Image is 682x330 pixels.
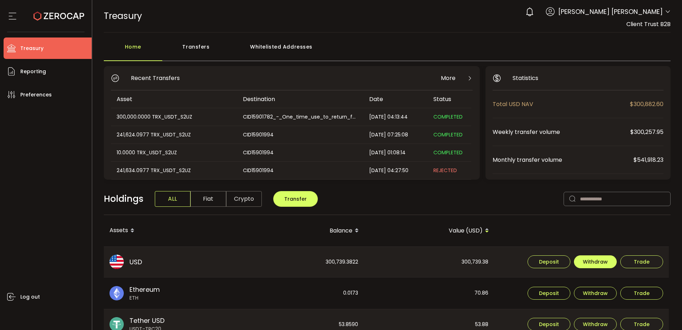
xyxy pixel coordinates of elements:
span: Log out [20,292,40,302]
span: USD [129,257,142,267]
span: ALL [155,191,190,207]
div: [DATE] 01:08:14 [363,149,428,157]
span: Deposit [539,259,559,264]
span: Deposit [539,291,559,296]
span: Total USD NAV [493,100,630,109]
span: Ethereum [129,285,160,294]
span: $300,882.60 [630,100,663,109]
span: Client Trust B2B [626,20,671,28]
iframe: Chat Widget [646,296,682,330]
span: ETH [129,294,160,302]
div: CID15901994 [237,131,363,139]
span: $300,257.95 [630,127,663,136]
span: Withdraw [583,322,608,327]
span: Deposit [539,322,559,327]
div: 0.0173 [234,277,364,309]
span: COMPLETED [433,149,463,156]
button: Trade [620,255,663,268]
span: Treasury [20,43,44,54]
button: Deposit [528,255,570,268]
div: Destination [237,95,363,103]
button: Withdraw [574,287,617,300]
span: Recent Transfers [131,74,180,82]
div: CID15901994 [237,149,363,157]
button: Deposit [528,287,570,300]
div: Home [104,40,162,61]
button: Withdraw [574,255,617,268]
div: Status [428,95,471,103]
div: 300,739.3822 [234,247,364,277]
span: Withdraw [583,291,608,296]
div: [DATE] 04:27:50 [363,166,428,175]
span: Weekly transfer volume [493,127,630,136]
span: REJECTED [433,167,457,174]
div: [DATE] 07:25:08 [363,131,428,139]
span: Withdraw [583,259,608,264]
div: 70.86 [365,277,494,309]
span: COMPLETED [433,113,463,120]
div: Balance [234,225,365,237]
div: [DATE] 04:13:44 [363,113,428,121]
div: Date [363,95,428,103]
span: Trade [634,322,650,327]
div: CID15901994 [237,166,363,175]
span: Tether USD [129,316,164,325]
span: Statistics [513,74,538,82]
img: eth_portfolio.svg [110,286,124,300]
span: Fiat [190,191,226,207]
span: Transfer [284,195,307,202]
button: Trade [620,287,663,300]
span: Reporting [20,66,46,77]
div: Transfers [162,40,230,61]
span: [PERSON_NAME] [PERSON_NAME] [558,7,663,16]
div: Value (USD) [365,225,495,237]
div: 300,000.0000 TRX_USDT_S2UZ [111,113,236,121]
div: Asset [111,95,237,103]
span: COMPLETED [433,131,463,138]
img: usd_portfolio.svg [110,255,124,269]
span: More [441,74,455,82]
div: 241,634.0977 TRX_USDT_S2UZ [111,166,236,175]
button: Transfer [273,191,318,207]
div: 300,739.38 [365,247,494,277]
span: Monthly transfer volume [493,155,633,164]
span: $541,918.23 [633,155,663,164]
span: Trade [634,291,650,296]
div: Assets [104,225,234,237]
span: Preferences [20,90,52,100]
div: Whitelisted Addresses [230,40,333,61]
span: Crypto [226,191,262,207]
span: Trade [634,259,650,264]
span: Holdings [104,192,143,206]
div: 10.0000 TRX_USDT_S2UZ [111,149,236,157]
span: Treasury [104,10,142,22]
div: CID15901782_-_One_time_use_to_return_funds [237,113,363,121]
div: 241,624.0977 TRX_USDT_S2UZ [111,131,236,139]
